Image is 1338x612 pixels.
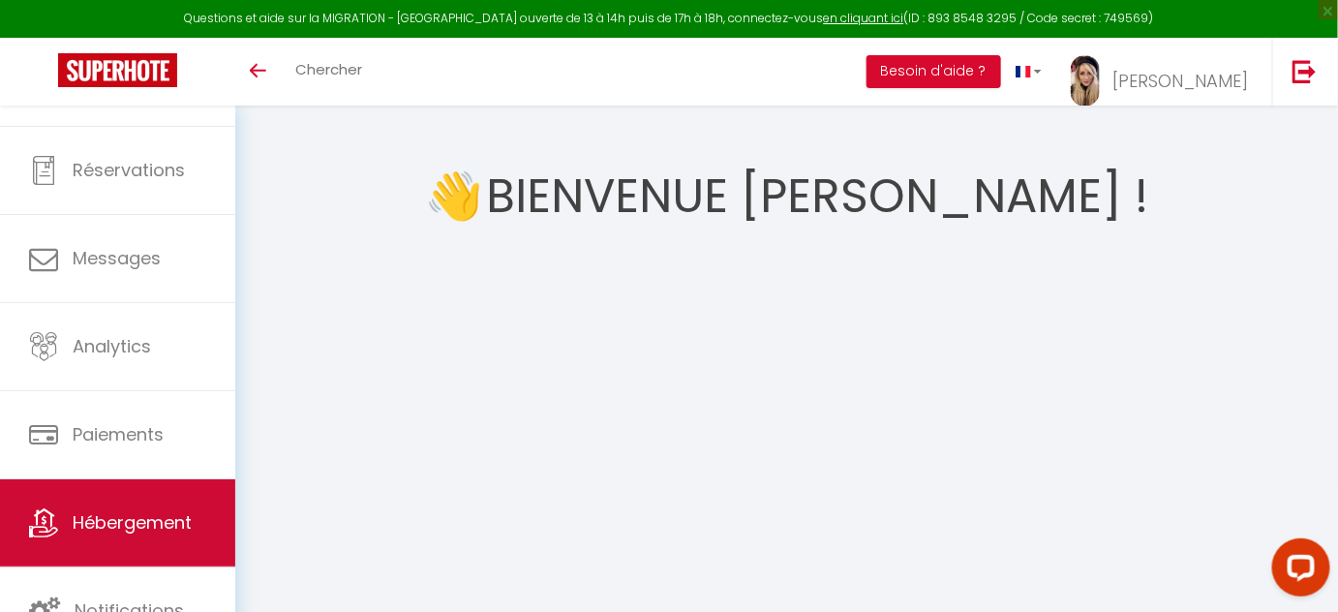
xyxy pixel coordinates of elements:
a: en cliquant ici [824,10,904,26]
span: Paiements [73,422,164,446]
a: Chercher [281,38,377,106]
span: Hébergement [73,510,192,535]
img: ... [1071,55,1100,107]
iframe: welcome-outil.mov [477,255,1097,603]
iframe: LiveChat chat widget [1257,531,1338,612]
span: 👋 [425,160,483,232]
span: Analytics [73,334,151,358]
span: Messages [73,246,161,270]
img: logout [1292,59,1317,83]
a: ... [PERSON_NAME] [1056,38,1272,106]
span: Réservations [73,158,185,182]
span: Chercher [295,59,362,79]
img: Super Booking [58,53,177,87]
span: [PERSON_NAME] [1112,69,1248,93]
button: Besoin d'aide ? [867,55,1001,88]
h1: Bienvenue [PERSON_NAME] ! [486,138,1148,255]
